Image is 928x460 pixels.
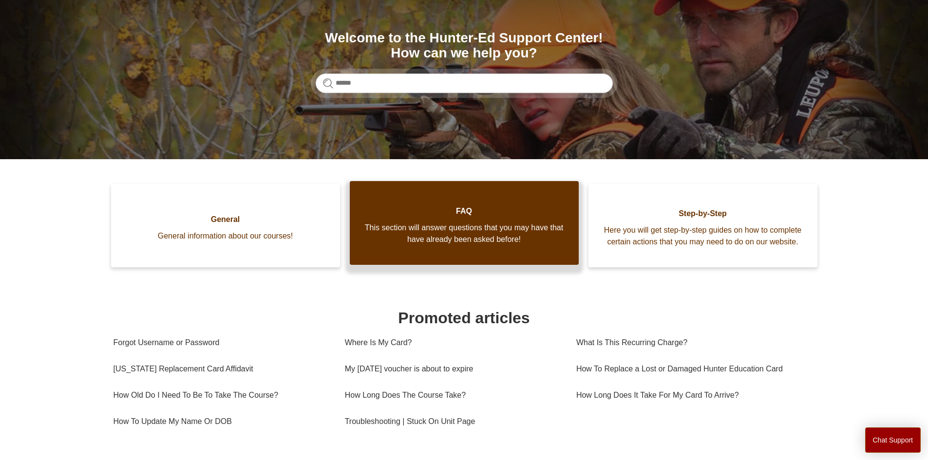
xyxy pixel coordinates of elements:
a: FAQ This section will answer questions that you may have that have already been asked before! [350,181,579,265]
a: My [DATE] voucher is about to expire [345,356,562,382]
a: What Is This Recurring Charge? [576,330,808,356]
a: How Long Does It Take For My Card To Arrive? [576,382,808,408]
a: Step-by-Step Here you will get step-by-step guides on how to complete certain actions that you ma... [588,184,817,267]
a: How Old Do I Need To Be To Take The Course? [114,382,330,408]
button: Chat Support [865,427,921,453]
span: This section will answer questions that you may have that have already been asked before! [364,222,564,245]
h1: Welcome to the Hunter-Ed Support Center! How can we help you? [316,31,613,61]
span: General information about our courses! [126,230,325,242]
a: How To Update My Name Or DOB [114,408,330,435]
input: Search [316,74,613,93]
a: General General information about our courses! [111,184,340,267]
span: Step-by-Step [603,208,803,220]
span: Here you will get step-by-step guides on how to complete certain actions that you may need to do ... [603,224,803,248]
a: Where Is My Card? [345,330,562,356]
span: General [126,214,325,225]
span: FAQ [364,205,564,217]
a: How Long Does The Course Take? [345,382,562,408]
a: [US_STATE] Replacement Card Affidavit [114,356,330,382]
a: Troubleshooting | Stuck On Unit Page [345,408,562,435]
h1: Promoted articles [114,306,815,330]
a: Forgot Username or Password [114,330,330,356]
a: How To Replace a Lost or Damaged Hunter Education Card [576,356,808,382]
